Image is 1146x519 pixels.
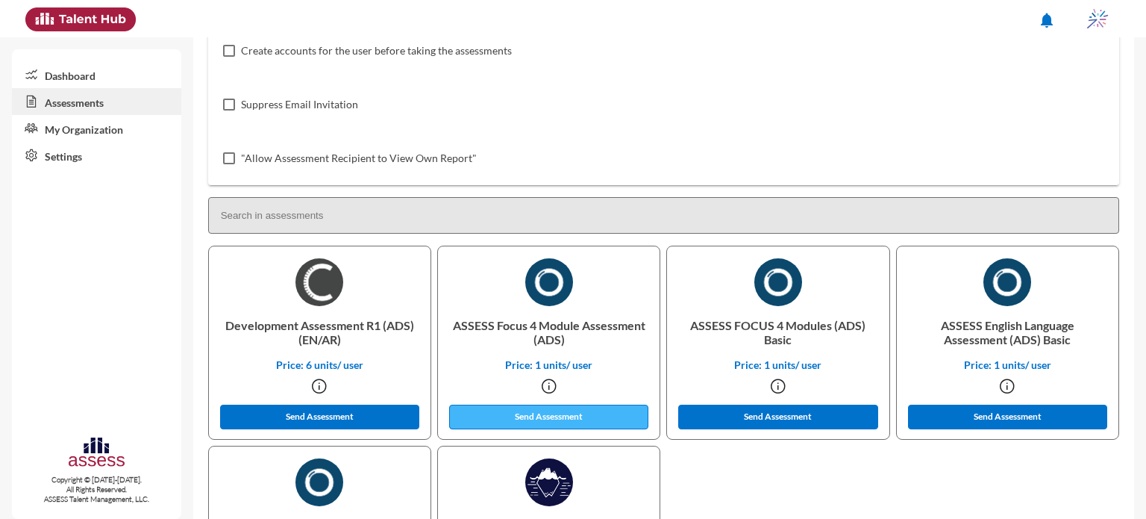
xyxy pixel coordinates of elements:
[67,435,126,472] img: assesscompany-logo.png
[241,42,512,60] span: Create accounts for the user before taking the assessments
[12,61,181,88] a: Dashboard
[678,405,878,429] button: Send Assessment
[679,306,877,358] p: ASSESS FOCUS 4 Modules (ADS) Basic
[221,306,419,358] p: Development Assessment R1 (ADS) (EN/AR)
[449,405,649,429] button: Send Assessment
[12,88,181,115] a: Assessments
[12,475,181,504] p: Copyright © [DATE]-[DATE]. All Rights Reserved. ASSESS Talent Management, LLC.
[450,358,648,371] p: Price: 1 units/ user
[450,306,648,358] p: ASSESS Focus 4 Module Assessment (ADS)
[241,96,358,114] span: Suppress Email Invitation
[909,358,1106,371] p: Price: 1 units/ user
[679,358,877,371] p: Price: 1 units/ user
[12,142,181,169] a: Settings
[221,358,419,371] p: Price: 6 units/ user
[241,149,477,167] span: "Allow Assessment Recipient to View Own Report"
[1038,11,1056,29] mat-icon: notifications
[909,306,1106,358] p: ASSESS English Language Assessment (ADS) Basic
[908,405,1108,429] button: Send Assessment
[208,197,1119,234] input: Search in assessments
[12,115,181,142] a: My Organization
[220,405,420,429] button: Send Assessment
